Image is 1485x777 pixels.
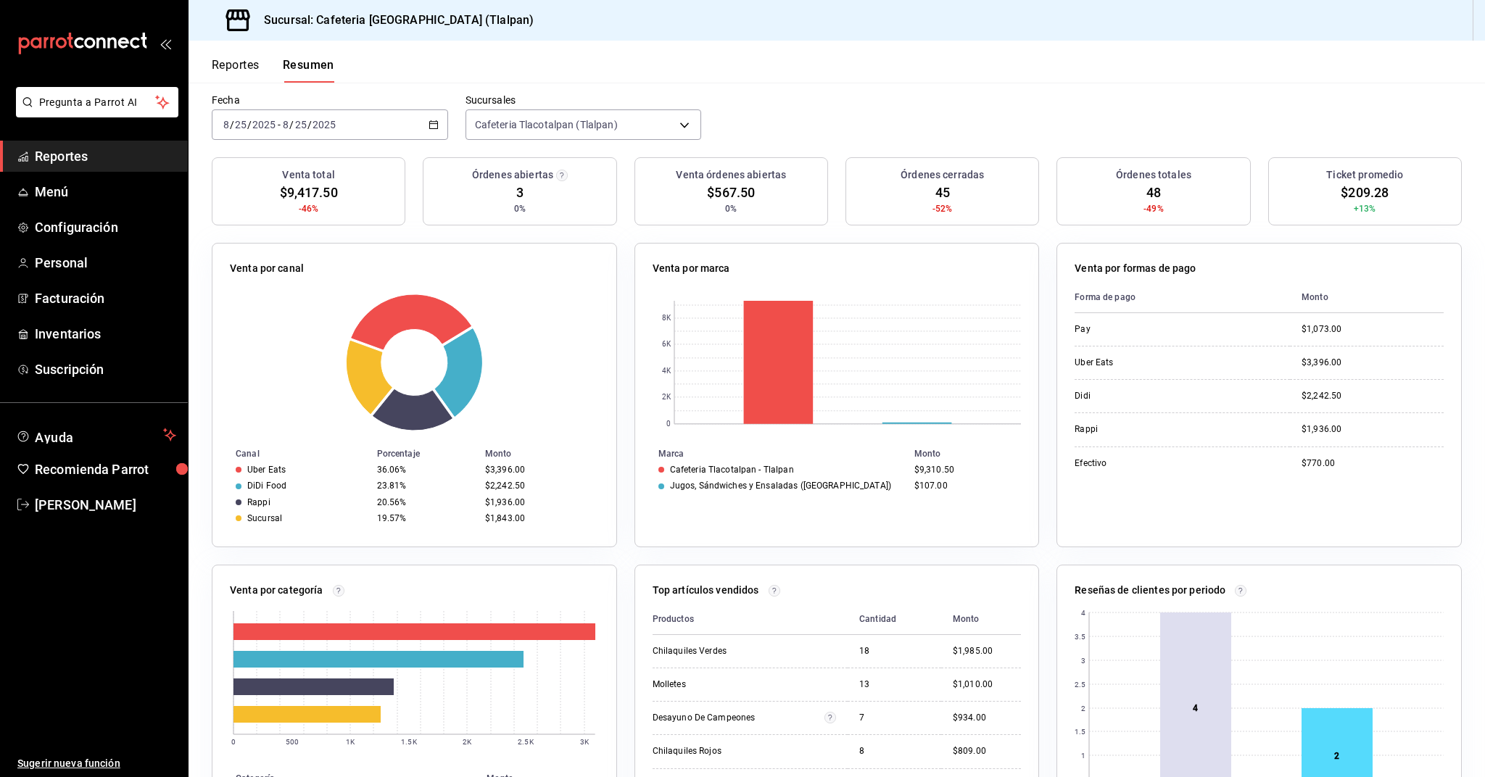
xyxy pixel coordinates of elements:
[653,583,759,598] p: Top artículos vendidos
[35,146,176,166] span: Reportes
[670,465,794,475] div: Cafeteria Tlacotalpan - Tlalpan
[485,481,593,491] div: $2,242.50
[1081,657,1085,665] text: 3
[725,202,737,215] span: 0%
[466,95,702,105] label: Sucursales
[935,183,950,202] span: 45
[653,678,798,691] div: Molletes
[1081,752,1085,760] text: 1
[859,745,930,757] div: 8
[282,119,289,130] input: --
[212,58,334,83] div: navigation tabs
[10,105,178,120] a: Pregunta a Parrot AI
[278,119,281,130] span: -
[212,58,260,83] button: Reportes
[514,202,526,215] span: 0%
[299,202,319,215] span: -46%
[914,465,1015,475] div: $9,310.50
[953,645,1021,657] div: $1,985.00
[247,465,286,475] div: Uber Eats
[16,87,178,117] button: Pregunta a Parrot AI
[377,497,473,507] div: 20.56%
[312,119,336,130] input: ----
[231,738,236,746] text: 0
[1354,202,1376,215] span: +13%
[294,119,307,130] input: --
[17,756,176,771] span: Sugerir nueva función
[1081,705,1085,712] text: 2
[485,465,593,475] div: $3,396.00
[485,497,593,507] div: $1,936.00
[35,182,176,201] span: Menú
[1075,728,1085,736] text: 1.5
[1075,457,1220,470] div: Efectivo
[346,738,355,746] text: 1K
[472,167,553,183] h3: Órdenes abiertas
[475,117,618,132] span: Cafeteria Tlacotalpan (Tlalpan)
[676,167,786,183] h3: Venta órdenes abiertas
[1075,423,1220,436] div: Rappi
[580,738,590,746] text: 3K
[35,217,176,237] span: Configuración
[635,446,909,462] th: Marca
[377,481,473,491] div: 23.81%
[1302,323,1444,336] div: $1,073.00
[1290,282,1444,313] th: Monto
[35,426,157,444] span: Ayuda
[234,119,247,130] input: --
[280,183,338,202] span: $9,417.50
[401,738,417,746] text: 1.5K
[39,95,156,110] span: Pregunta a Parrot AI
[661,367,671,375] text: 4K
[377,465,473,475] div: 36.06%
[1081,609,1085,617] text: 4
[859,678,930,691] div: 13
[247,513,282,523] div: Sucursal
[35,360,176,379] span: Suscripción
[35,253,176,273] span: Personal
[282,167,334,183] h3: Venta total
[286,738,299,746] text: 500
[1143,202,1164,215] span: -49%
[909,446,1038,462] th: Monto
[1075,390,1220,402] div: Didi
[247,119,252,130] span: /
[666,420,671,428] text: 0
[1116,167,1191,183] h3: Órdenes totales
[1302,357,1444,369] div: $3,396.00
[371,446,479,462] th: Porcentaje
[901,167,984,183] h3: Órdenes cerradas
[230,261,304,276] p: Venta por canal
[1075,323,1220,336] div: Pay
[223,119,230,130] input: --
[247,481,286,491] div: DiDi Food
[941,604,1021,635] th: Monto
[1075,357,1220,369] div: Uber Eats
[252,119,276,130] input: ----
[953,712,1021,724] div: $934.00
[1302,457,1444,470] div: $770.00
[953,745,1021,757] div: $809.00
[230,583,323,598] p: Venta por categoría
[516,183,524,202] span: 3
[1075,633,1085,641] text: 3.5
[518,738,534,746] text: 2.5K
[661,315,671,323] text: 8K
[1075,681,1085,689] text: 2.5
[230,119,234,130] span: /
[824,712,836,723] svg: Artículos relacionados por el SKU: Desayuno De Campeones (4.000000), Desayuno de Campeones (3.000...
[707,183,755,202] span: $567.50
[1075,583,1225,598] p: Reseñas de clientes por periodo
[1146,183,1161,202] span: 48
[463,738,472,746] text: 2K
[252,12,534,29] h3: Sucursal: Cafeteria [GEOGRAPHIC_DATA] (Tlalpan)
[859,712,930,724] div: 7
[932,202,953,215] span: -52%
[653,745,798,757] div: Chilaquiles Rojos
[670,481,891,491] div: Jugos, Sándwiches y Ensaladas ([GEOGRAPHIC_DATA])
[661,341,671,349] text: 6K
[1302,423,1444,436] div: $1,936.00
[914,481,1015,491] div: $107.00
[160,38,171,49] button: open_drawer_menu
[289,119,294,130] span: /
